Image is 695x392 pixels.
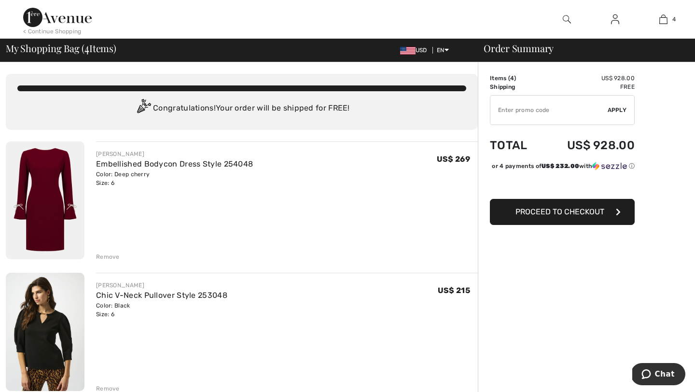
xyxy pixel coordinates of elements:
[542,83,635,91] td: Free
[400,47,416,55] img: US Dollar
[672,15,676,24] span: 4
[96,301,227,319] div: Color: Black Size: 6
[542,163,579,169] span: US$ 232.00
[592,162,627,170] img: Sezzle
[96,150,253,158] div: [PERSON_NAME]
[6,43,116,53] span: My Shopping Bag ( Items)
[490,83,542,91] td: Shipping
[437,154,470,164] span: US$ 269
[490,129,542,162] td: Total
[490,74,542,83] td: Items ( )
[542,129,635,162] td: US$ 928.00
[510,75,514,82] span: 4
[659,14,667,25] img: My Bag
[96,291,227,300] a: Chic V-Neck Pullover Style 253048
[490,174,635,196] iframe: PayPal-paypal
[515,207,604,216] span: Proceed to Checkout
[472,43,689,53] div: Order Summary
[608,106,627,114] span: Apply
[96,159,253,168] a: Embellished Bodycon Dress Style 254048
[632,363,685,387] iframe: Opens a widget where you can chat to one of our agents
[17,99,466,118] div: Congratulations! Your order will be shipped for FREE!
[639,14,687,25] a: 4
[23,27,82,36] div: < Continue Shopping
[96,170,253,187] div: Color: Deep cherry Size: 6
[490,199,635,225] button: Proceed to Checkout
[437,47,449,54] span: EN
[563,14,571,25] img: search the website
[603,14,627,26] a: Sign In
[490,96,608,125] input: Promo code
[96,252,120,261] div: Remove
[96,281,227,290] div: [PERSON_NAME]
[611,14,619,25] img: My Info
[542,74,635,83] td: US$ 928.00
[6,273,84,391] img: Chic V-Neck Pullover Style 253048
[23,8,92,27] img: 1ère Avenue
[400,47,431,54] span: USD
[6,141,84,259] img: Embellished Bodycon Dress Style 254048
[490,162,635,174] div: or 4 payments ofUS$ 232.00withSezzle Click to learn more about Sezzle
[492,162,635,170] div: or 4 payments of with
[84,41,89,54] span: 4
[134,99,153,118] img: Congratulation2.svg
[438,286,470,295] span: US$ 215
